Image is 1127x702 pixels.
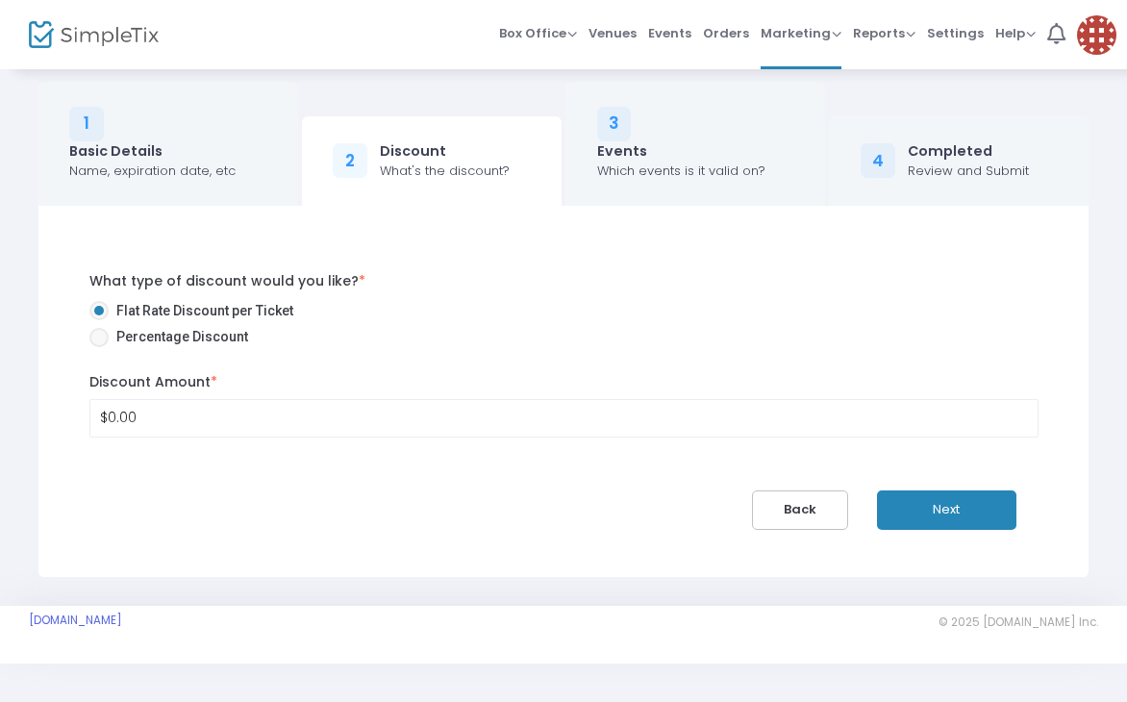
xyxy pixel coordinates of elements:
[499,24,577,42] span: Box Office
[597,107,632,141] div: 3
[380,162,510,181] div: What's the discount?
[853,24,915,42] span: Reports
[380,141,510,162] div: Discount
[877,490,1016,530] button: Next
[597,162,765,181] div: Which events is it valid on?
[589,9,637,58] span: Venues
[927,9,984,58] span: Settings
[69,107,104,141] div: 1
[995,24,1036,42] span: Help
[89,271,365,291] label: What type of discount would you like?
[69,162,236,181] div: Name, expiration date, etc
[69,141,236,162] div: Basic Details
[109,327,248,347] span: Percentage Discount
[761,24,841,42] span: Marketing
[939,614,1098,630] span: © 2025 [DOMAIN_NAME] Inc.
[597,141,765,162] div: Events
[908,141,1029,162] div: Completed
[29,613,122,628] a: [DOMAIN_NAME]
[109,301,293,321] span: Flat Rate Discount per Ticket
[333,143,367,178] div: 2
[648,9,691,58] span: Events
[89,372,217,392] label: Discount Amount
[752,490,848,530] button: Back
[908,162,1029,181] div: Review and Submit
[861,143,895,178] div: 4
[703,9,749,58] span: Orders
